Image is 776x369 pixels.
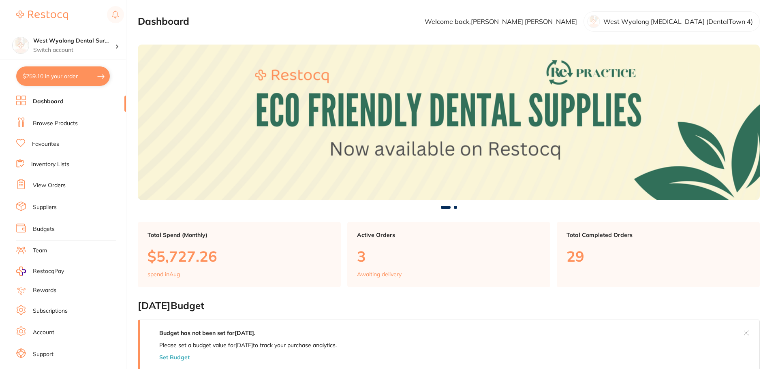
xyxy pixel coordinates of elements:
a: Account [33,328,54,337]
a: Budgets [33,225,55,233]
p: $5,727.26 [148,248,331,264]
button: Set Budget [159,354,190,360]
p: 29 [567,248,750,264]
a: Total Spend (Monthly)$5,727.26spend inAug [138,222,341,288]
h2: Dashboard [138,16,189,27]
a: View Orders [33,181,66,190]
a: Total Completed Orders29 [557,222,760,288]
a: Active Orders3Awaiting delivery [347,222,550,288]
img: Restocq Logo [16,11,68,20]
span: RestocqPay [33,267,64,275]
p: Please set a budget value for [DATE] to track your purchase analytics. [159,342,337,348]
h4: West Wyalong Dental Surgery (DentalTown 4) [33,37,115,45]
img: West Wyalong Dental Surgery (DentalTown 4) [13,37,29,53]
a: Team [33,247,47,255]
p: Active Orders [357,232,541,238]
p: Total Completed Orders [567,232,750,238]
a: Rewards [33,286,56,294]
button: $259.10 in your order [16,66,110,86]
a: Subscriptions [33,307,68,315]
a: Favourites [32,140,59,148]
p: 3 [357,248,541,264]
a: Inventory Lists [31,160,69,169]
h2: [DATE] Budget [138,300,760,311]
p: Welcome back, [PERSON_NAME] [PERSON_NAME] [425,18,577,25]
a: Browse Products [33,119,78,128]
a: Support [33,350,53,358]
a: RestocqPay [16,267,64,276]
p: Total Spend (Monthly) [148,232,331,238]
img: RestocqPay [16,267,26,276]
a: Restocq Logo [16,6,68,25]
strong: Budget has not been set for [DATE] . [159,329,255,337]
p: West Wyalong [MEDICAL_DATA] (DentalTown 4) [603,18,753,25]
p: Switch account [33,46,115,54]
a: Suppliers [33,203,57,211]
p: Awaiting delivery [357,271,402,277]
p: spend in Aug [148,271,180,277]
img: Dashboard [138,45,760,200]
a: Dashboard [33,98,64,106]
